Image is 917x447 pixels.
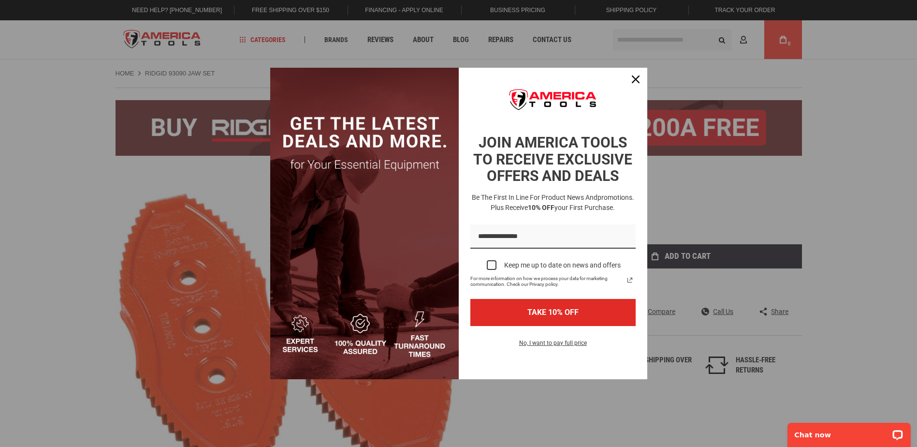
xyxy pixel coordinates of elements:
button: TAKE 10% OFF [470,299,636,326]
input: Email field [470,224,636,249]
span: promotions. Plus receive your first purchase. [491,194,634,211]
h3: Be the first in line for product news and [468,193,638,213]
span: For more information on how we process your data for marketing communication. Check our Privacy p... [470,276,624,287]
button: No, I want to pay full price [511,338,595,354]
iframe: LiveChat chat widget [781,417,917,447]
div: Keep me up to date on news and offers [504,261,621,269]
svg: link icon [624,274,636,286]
a: Read our Privacy Policy [624,274,636,286]
strong: 10% OFF [528,204,554,211]
strong: JOIN AMERICA TOOLS TO RECEIVE EXCLUSIVE OFFERS AND DEALS [473,134,632,184]
button: Close [624,68,647,91]
svg: close icon [632,75,640,83]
